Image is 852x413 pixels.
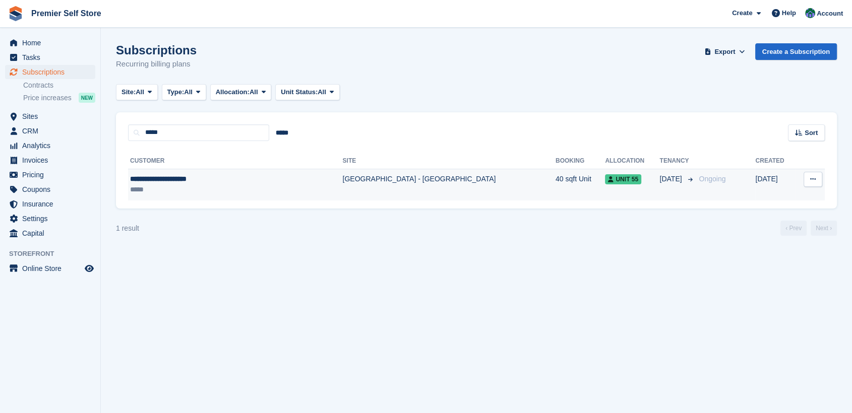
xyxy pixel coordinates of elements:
span: Capital [22,226,83,240]
span: All [250,87,258,97]
span: Insurance [22,197,83,211]
button: Type: All [162,84,206,101]
span: All [136,87,144,97]
a: Previous [780,221,807,236]
a: Price increases NEW [23,92,95,103]
th: Customer [128,153,342,169]
td: [DATE] [755,169,795,200]
span: Online Store [22,261,83,276]
span: Tasks [22,50,83,64]
span: Pricing [22,168,83,182]
span: Subscriptions [22,65,83,79]
a: menu [5,226,95,240]
span: Site: [121,87,136,97]
span: Ongoing [699,175,725,183]
a: Contracts [23,81,95,90]
span: Create [732,8,752,18]
img: stora-icon-8386f47178a22dfd0bd8f6a31ec36ba5ce8667c1dd55bd0f319d3a0aa187defe.svg [8,6,23,21]
td: 40 sqft Unit [556,169,605,200]
span: [DATE] [659,174,684,184]
a: menu [5,197,95,211]
img: Jo Granger [805,8,815,18]
a: Preview store [83,262,95,274]
th: Created [755,153,795,169]
span: Sites [22,109,83,123]
span: Analytics [22,139,83,153]
button: Export [703,43,747,60]
a: menu [5,124,95,138]
span: Account [817,9,843,19]
a: menu [5,65,95,79]
span: Sort [805,128,818,138]
button: Site: All [116,84,158,101]
span: All [318,87,326,97]
span: Storefront [9,249,100,259]
a: menu [5,139,95,153]
span: Settings [22,212,83,226]
a: Next [811,221,837,236]
a: menu [5,109,95,123]
button: Allocation: All [210,84,272,101]
a: menu [5,50,95,64]
span: Invoices [22,153,83,167]
a: Create a Subscription [755,43,837,60]
a: menu [5,212,95,226]
a: menu [5,182,95,196]
a: menu [5,36,95,50]
nav: Page [778,221,839,236]
a: menu [5,261,95,276]
p: Recurring billing plans [116,58,197,70]
span: Price increases [23,93,72,103]
th: Allocation [605,153,659,169]
td: [GEOGRAPHIC_DATA] - [GEOGRAPHIC_DATA] [342,169,555,200]
a: menu [5,168,95,182]
span: All [184,87,193,97]
div: 1 result [116,223,139,234]
button: Unit Status: All [275,84,339,101]
th: Tenancy [659,153,695,169]
span: Type: [167,87,185,97]
span: Allocation: [216,87,250,97]
span: Unit Status: [281,87,318,97]
div: NEW [79,93,95,103]
span: Export [714,47,735,57]
span: Unit 55 [605,174,641,184]
h1: Subscriptions [116,43,197,57]
th: Site [342,153,555,169]
a: menu [5,153,95,167]
span: Help [782,8,796,18]
a: Premier Self Store [27,5,105,22]
span: CRM [22,124,83,138]
span: Home [22,36,83,50]
th: Booking [556,153,605,169]
span: Coupons [22,182,83,196]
